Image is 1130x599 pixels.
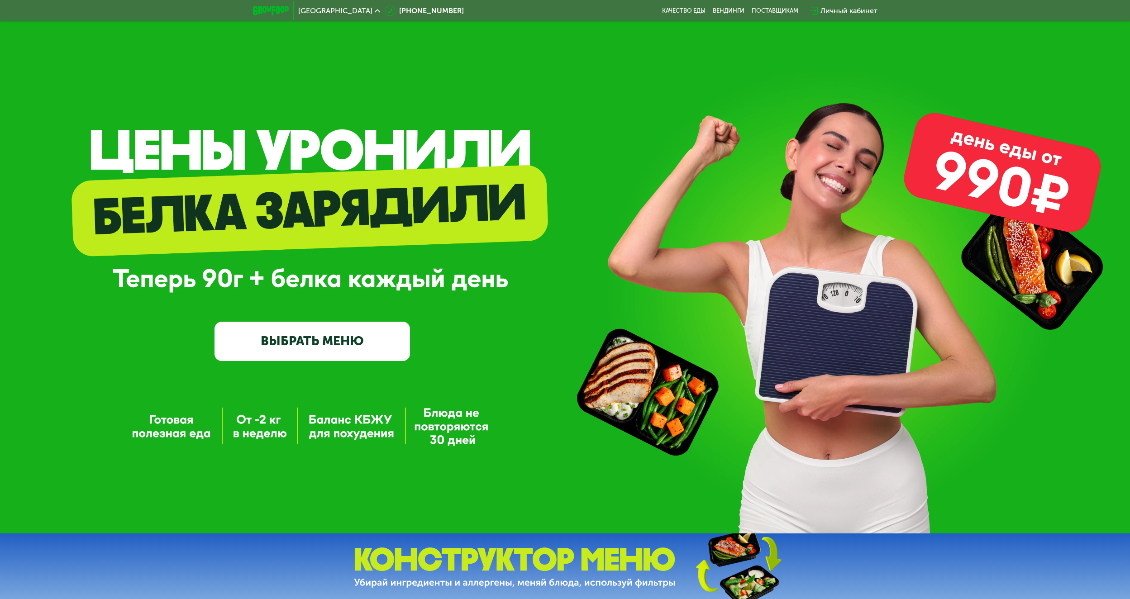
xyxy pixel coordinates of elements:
[215,322,410,361] a: ВЫБРАТЬ МЕНЮ
[298,7,372,14] span: [GEOGRAPHIC_DATA]
[752,7,798,14] div: поставщикам
[662,7,706,14] a: Качество еды
[385,5,464,16] a: [PHONE_NUMBER]
[820,5,877,16] div: Личный кабинет
[713,7,744,14] a: Вендинги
